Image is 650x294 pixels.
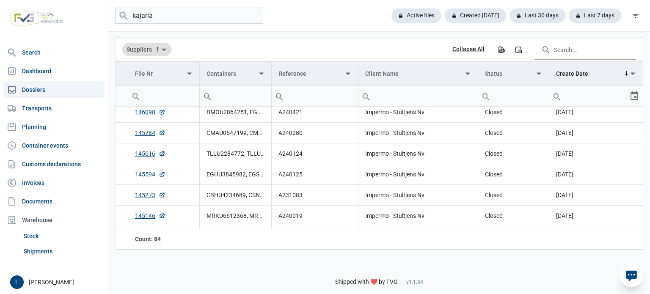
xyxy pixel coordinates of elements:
[358,205,478,226] td: Impermo - Stultjens Nv
[478,143,549,164] td: Closed
[478,86,549,107] td: Filter cell
[365,70,399,77] div: Client Name
[199,164,271,184] td: EGHU3845982, EGSU3455946, EISU2035670
[556,109,573,115] span: [DATE]
[478,102,549,122] td: Closed
[271,62,358,86] td: Column Reference
[335,278,398,286] span: Shipped with ❤️ by FVG
[3,44,105,61] a: Search
[271,122,358,143] td: A240280
[358,62,478,86] td: Column Client Name
[272,86,358,106] input: Filter cell
[3,174,105,191] a: Invoices
[10,275,24,289] button: L
[128,86,199,106] input: Filter cell
[358,143,478,164] td: Impermo - Stultjens Nv
[358,226,478,247] td: Impermo - Stultjens Nv
[186,70,193,77] span: Show filter options for column 'File Nr'
[200,86,271,106] input: Filter cell
[199,184,271,205] td: CBHU4234689, CSNU1617086, OOLU0886529
[271,143,358,164] td: A240124
[358,86,478,106] input: Filter cell
[628,8,643,23] div: filter
[445,8,506,23] div: Created [DATE]
[401,278,403,286] span: -
[122,43,171,56] div: Suppliers
[115,8,263,24] input: Search dossiers
[478,86,493,106] div: Search box
[358,184,478,205] td: Impermo - Stultjens Nv
[161,46,167,52] span: Show filter options for column 'Suppliers'
[406,279,423,286] span: v1.1.34
[3,137,105,154] a: Container events
[116,38,643,250] div: Data grid with 85 rows and 7 columns
[478,86,549,106] input: Filter cell
[391,8,441,23] div: Active files
[278,70,306,77] div: Reference
[122,38,636,61] div: Data grid toolbar
[358,102,478,122] td: Impermo - Stultjens Nv
[135,191,165,199] a: 145273
[7,6,67,30] img: FVG - Global freight forwarding
[485,70,502,77] div: Status
[549,86,643,107] td: Filter cell
[358,86,478,107] td: Filter cell
[478,226,549,247] td: Closed
[271,205,358,226] td: A240019
[493,42,509,57] div: Export all data to Excel
[629,86,639,106] div: Select
[135,212,165,220] a: 145146
[556,150,573,157] span: [DATE]
[3,193,105,210] a: Documents
[511,42,526,57] div: Column Chooser
[207,70,236,77] div: Containers
[128,86,143,106] div: Search box
[135,149,165,158] a: 145616
[199,102,271,122] td: BMOU2864251, EGHU3333184, EGHU3638780, EISU2134499, EITU0488060, EITU3031544, EMCU6302197, EMCU63...
[258,70,264,77] span: Show filter options for column 'Containers'
[556,70,588,77] div: Create Date
[135,70,153,77] div: File Nr
[569,8,621,23] div: Last 7 days
[358,122,478,143] td: Impermo - Stultjens Nv
[128,86,199,107] td: Filter cell
[135,108,165,116] a: 146098
[128,62,199,86] td: Column File Nr
[3,156,105,173] a: Customs declarations
[358,164,478,184] td: Impermo - Stultjens Nv
[3,100,105,117] a: Transports
[3,63,105,80] a: Dashboard
[549,62,643,86] td: Column Create Date
[20,228,105,244] a: Stock
[465,70,471,77] span: Show filter options for column 'Client Name'
[556,192,573,198] span: [DATE]
[271,184,358,205] td: A231083
[135,235,193,243] div: File Nr Count: 84
[630,70,636,77] span: Show filter options for column 'Create Date'
[536,70,542,77] span: Show filter options for column 'Status'
[199,226,271,247] td: OOLU0414477, OOLU1814312, OOLU2962438
[510,8,565,23] div: Last 30 days
[271,86,358,107] td: Filter cell
[478,62,549,86] td: Column Status
[478,184,549,205] td: Closed
[345,70,351,77] span: Show filter options for column 'Reference'
[135,170,165,179] a: 145594
[199,122,271,143] td: CMAU0647199, CMAU0699952, CXDU1131840, FCIU4565176, FTAU1878027, TCKU2049443, TEMU4006661, TGHU39...
[3,212,105,228] div: Warehouse
[3,81,105,98] a: Dossiers
[10,275,103,289] div: [PERSON_NAME]
[556,129,573,136] span: [DATE]
[199,62,271,86] td: Column Containers
[478,205,549,226] td: Closed
[272,86,287,106] div: Search box
[200,86,215,106] div: Search box
[556,171,573,178] span: [DATE]
[358,86,374,106] div: Search box
[271,226,358,247] td: A230864
[199,86,271,107] td: Filter cell
[549,86,629,106] input: Filter cell
[3,118,105,135] a: Planning
[534,39,636,60] input: Search in the data grid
